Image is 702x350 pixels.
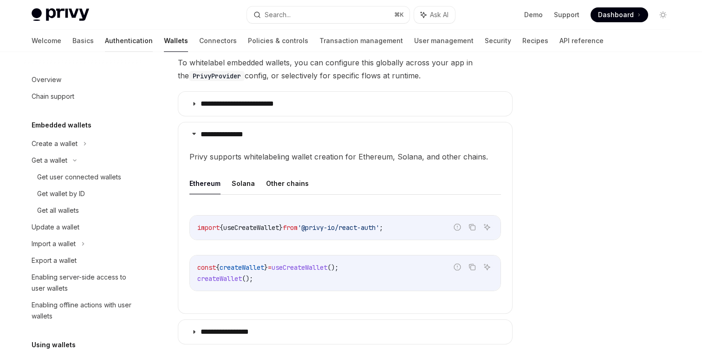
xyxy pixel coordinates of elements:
[264,263,268,272] span: }
[32,255,77,266] div: Export a wallet
[481,261,493,273] button: Ask AI
[199,30,237,52] a: Connectors
[451,221,463,233] button: Report incorrect code
[32,238,76,249] div: Import a wallet
[105,30,153,52] a: Authentication
[189,150,501,163] span: Privy supports whitelabeling wallet creation for Ethereum, Solana, and other chains.
[283,223,298,232] span: from
[220,223,223,232] span: {
[485,30,511,52] a: Security
[598,10,634,19] span: Dashboard
[232,172,255,194] button: Solana
[481,221,493,233] button: Ask AI
[32,299,137,322] div: Enabling offline actions with user wallets
[554,10,579,19] a: Support
[414,30,474,52] a: User management
[32,155,67,166] div: Get a wallet
[32,138,78,149] div: Create a wallet
[37,205,79,216] div: Get all wallets
[37,172,121,183] div: Get user connected wallets
[522,30,548,52] a: Recipes
[32,120,91,131] h5: Embedded wallets
[189,172,221,194] button: Ethereum
[242,274,253,283] span: ();
[32,74,61,85] div: Overview
[223,223,279,232] span: useCreateWallet
[32,222,79,233] div: Update a wallet
[656,7,670,22] button: Toggle dark mode
[265,9,291,20] div: Search...
[24,169,143,185] a: Get user connected wallets
[24,297,143,325] a: Enabling offline actions with user wallets
[32,272,137,294] div: Enabling server-side access to user wallets
[394,11,404,19] span: ⌘ K
[319,30,403,52] a: Transaction management
[24,252,143,269] a: Export a wallet
[268,263,272,272] span: =
[559,30,604,52] a: API reference
[72,30,94,52] a: Basics
[24,71,143,88] a: Overview
[32,91,74,102] div: Chain support
[197,223,220,232] span: import
[524,10,543,19] a: Demo
[189,71,245,81] code: PrivyProvider
[248,30,308,52] a: Policies & controls
[298,223,379,232] span: '@privy-io/react-auth'
[24,185,143,202] a: Get wallet by ID
[24,88,143,105] a: Chain support
[164,30,188,52] a: Wallets
[220,263,264,272] span: createWallet
[24,269,143,297] a: Enabling server-side access to user wallets
[197,274,242,283] span: createWallet
[279,223,283,232] span: }
[379,223,383,232] span: ;
[430,10,448,19] span: Ask AI
[272,263,327,272] span: useCreateWallet
[197,263,216,272] span: const
[216,263,220,272] span: {
[178,56,513,82] span: To whitelabel embedded wallets, you can configure this globally across your app in the config, or...
[451,261,463,273] button: Report incorrect code
[247,6,409,23] button: Search...⌘K
[466,261,478,273] button: Copy the contents from the code block
[327,263,338,272] span: ();
[32,8,89,21] img: light logo
[591,7,648,22] a: Dashboard
[266,172,309,194] button: Other chains
[24,219,143,235] a: Update a wallet
[24,202,143,219] a: Get all wallets
[37,188,85,199] div: Get wallet by ID
[466,221,478,233] button: Copy the contents from the code block
[178,122,513,314] details: **** **** *****Privy supports whitelabeling wallet creation for Ethereum, Solana, and other chain...
[32,30,61,52] a: Welcome
[414,6,455,23] button: Ask AI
